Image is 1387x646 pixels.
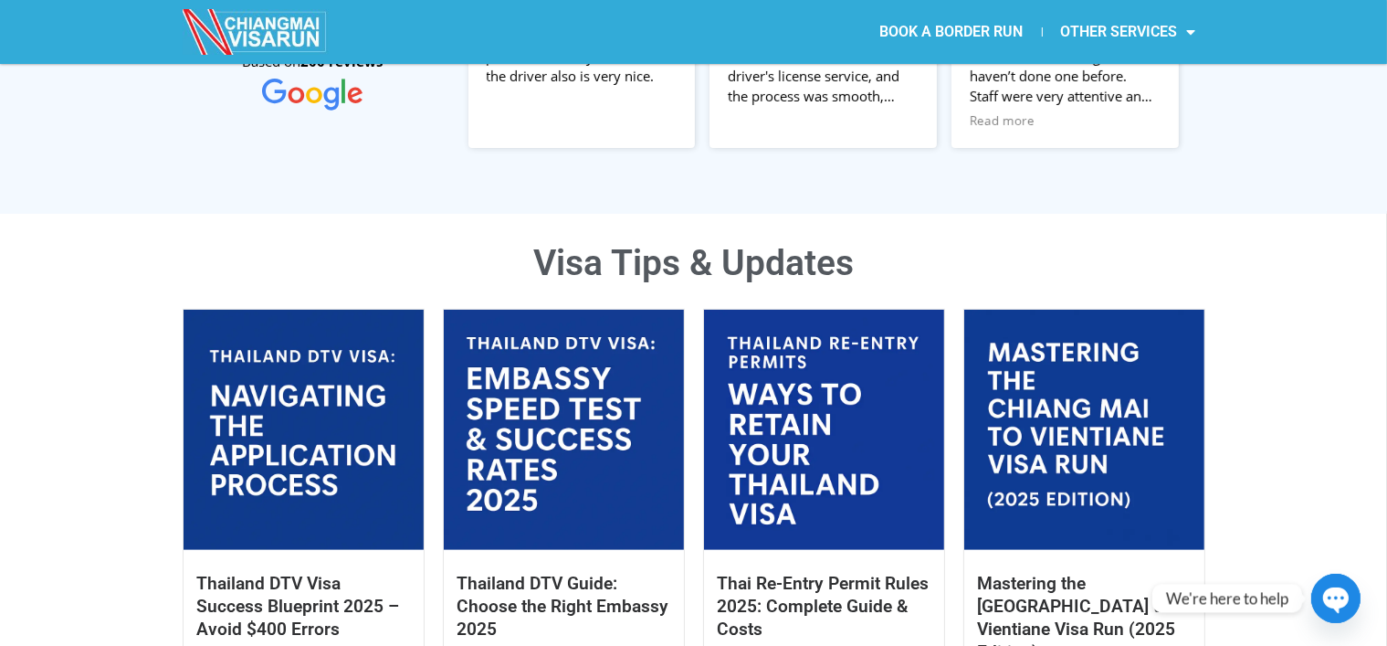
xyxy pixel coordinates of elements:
[862,11,1042,53] a: BOOK A BORDER RUN
[262,79,363,111] img: Google
[728,27,919,107] div: I requested the [DEMOGRAPHIC_DATA] driver's license service, and the process was smooth, professi...
[1043,11,1214,53] a: OTHER SERVICES
[970,112,1035,130] span: Read more
[183,246,1205,281] h1: Visa Tips & Updates
[487,27,678,107] div: Thank you so much! The process was very smooth and the driver also is very nice.
[718,573,930,640] a: Thai Re-Entry Permit Rules 2025: Complete Guide & Costs
[457,573,669,640] a: Thailand DTV Guide: Choose the Right Embassy 2025
[197,573,400,640] a: Thailand DTV Visa Success Blueprint 2025 – Avoid $400 Errors
[970,27,1161,107] div: Very straightforward and easy visa run which was great as I haven’t done one before. Staff were v...
[694,11,1214,53] nav: Menu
